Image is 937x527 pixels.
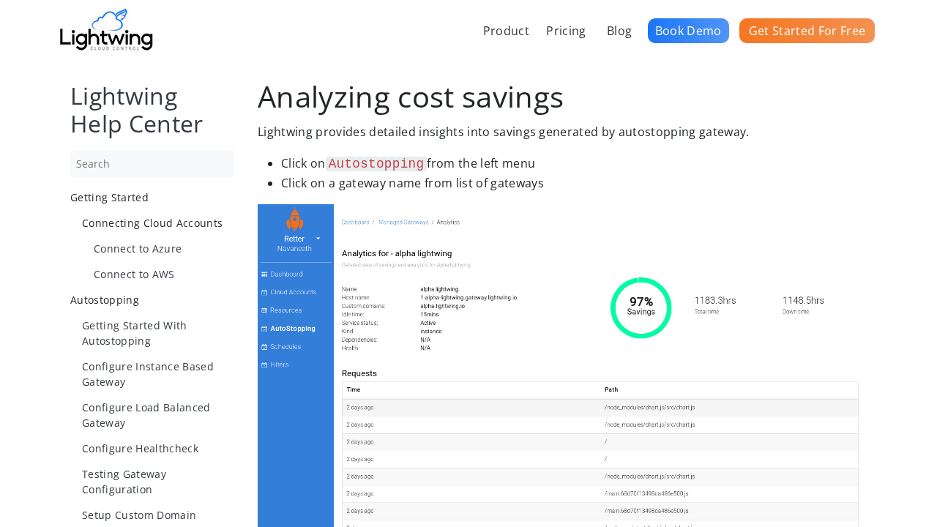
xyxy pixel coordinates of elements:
input: Search [70,150,234,177]
a: Product [478,15,534,47]
a: Blog [602,15,637,47]
a: Get Started For Free [739,18,875,43]
a: Configure Instance Based Gateway [82,359,234,389]
p: Lightwing provides detailed insights into savings generated by autostopping gateway. [258,123,867,142]
a: Connect to Azure [94,241,234,256]
li: Click on a gateway name from list of gateways [281,174,867,193]
a: Configure Load Balanced Gateway [82,400,234,430]
a: Testing Gateway Configuration [82,466,234,497]
code: Autostopping [326,157,428,171]
a: Pricing [541,15,591,47]
a: Configure Healthcheck [82,441,234,456]
span: Connecting Cloud Accounts [82,216,223,230]
li: Click on from the left menu [281,154,867,174]
a: Book Demo [648,18,729,43]
span: Autostopping [70,293,139,307]
span: Getting Started [70,190,149,204]
a: Setup Custom Domain [82,507,234,523]
h1: Analyzing cost savings [258,82,867,111]
a: Getting Started With Autostopping [82,318,234,348]
a: Lightwing Help Center [70,80,204,139]
a: Connect to AWS [94,266,234,282]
